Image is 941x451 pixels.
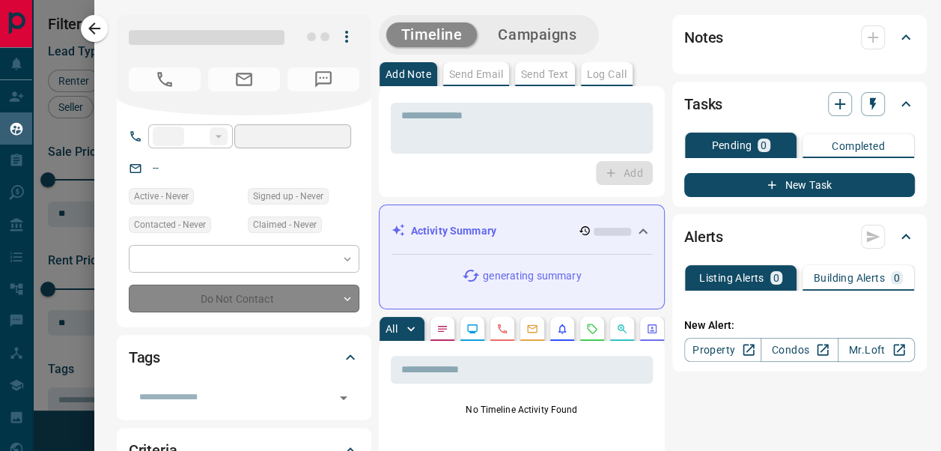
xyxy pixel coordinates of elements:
[496,323,508,335] svg: Calls
[586,323,598,335] svg: Requests
[684,25,723,49] h2: Notes
[134,217,206,232] span: Contacted - Never
[832,141,885,151] p: Completed
[436,323,448,335] svg: Notes
[129,339,359,375] div: Tags
[392,217,652,245] div: Activity Summary
[153,162,159,174] a: --
[684,86,915,122] div: Tasks
[386,324,398,334] p: All
[646,323,658,335] svg: Agent Actions
[483,22,591,47] button: Campaigns
[526,323,538,335] svg: Emails
[483,268,581,284] p: generating summary
[684,338,761,362] a: Property
[134,189,189,204] span: Active - Never
[814,273,885,283] p: Building Alerts
[616,323,628,335] svg: Opportunities
[466,323,478,335] svg: Lead Browsing Activity
[711,140,752,151] p: Pending
[684,225,723,249] h2: Alerts
[208,67,280,91] span: No Email
[253,189,323,204] span: Signed up - Never
[773,273,779,283] p: 0
[761,140,767,151] p: 0
[684,318,915,333] p: New Alert:
[333,387,354,408] button: Open
[386,69,431,79] p: Add Note
[699,273,764,283] p: Listing Alerts
[761,338,838,362] a: Condos
[894,273,900,283] p: 0
[129,285,359,312] div: Do Not Contact
[684,219,915,255] div: Alerts
[129,67,201,91] span: No Number
[556,323,568,335] svg: Listing Alerts
[684,173,915,197] button: New Task
[838,338,915,362] a: Mr.Loft
[684,92,722,116] h2: Tasks
[386,22,478,47] button: Timeline
[411,223,496,239] p: Activity Summary
[129,345,160,369] h2: Tags
[287,67,359,91] span: No Number
[391,403,653,417] p: No Timeline Activity Found
[684,19,915,55] div: Notes
[253,217,317,232] span: Claimed - Never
